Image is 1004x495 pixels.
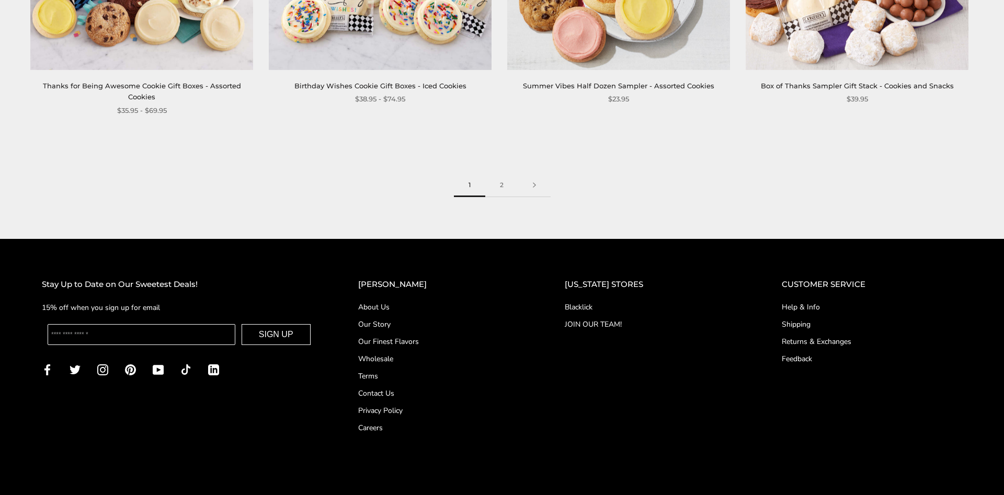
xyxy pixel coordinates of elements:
[782,353,962,364] a: Feedback
[565,319,740,330] a: JOIN OUR TEAM!
[43,82,241,101] a: Thanks for Being Awesome Cookie Gift Boxes - Assorted Cookies
[358,319,523,330] a: Our Story
[97,363,108,375] a: Instagram
[70,363,81,375] a: Twitter
[518,174,551,197] a: Next page
[565,302,740,313] a: Blacklick
[782,278,962,291] h2: CUSTOMER SERVICE
[454,174,485,197] span: 1
[782,302,962,313] a: Help & Info
[208,363,219,375] a: LinkedIn
[42,363,53,375] a: Facebook
[358,302,523,313] a: About Us
[608,94,629,105] span: $23.95
[358,278,523,291] h2: [PERSON_NAME]
[125,363,136,375] a: Pinterest
[761,82,954,90] a: Box of Thanks Sampler Gift Stack - Cookies and Snacks
[523,82,714,90] a: Summer Vibes Half Dozen Sampler - Assorted Cookies
[358,336,523,347] a: Our Finest Flavors
[358,405,523,416] a: Privacy Policy
[485,174,518,197] a: 2
[117,105,167,116] span: $35.95 - $69.95
[355,94,405,105] span: $38.95 - $74.95
[358,388,523,399] a: Contact Us
[42,302,316,314] p: 15% off when you sign up for email
[358,422,523,433] a: Careers
[48,324,235,345] input: Enter your email
[294,82,466,90] a: Birthday Wishes Cookie Gift Boxes - Iced Cookies
[180,363,191,375] a: TikTok
[847,94,868,105] span: $39.95
[782,319,962,330] a: Shipping
[42,278,316,291] h2: Stay Up to Date on Our Sweetest Deals!
[153,363,164,375] a: YouTube
[242,324,311,345] button: SIGN UP
[358,371,523,382] a: Terms
[358,353,523,364] a: Wholesale
[782,336,962,347] a: Returns & Exchanges
[565,278,740,291] h2: [US_STATE] STORES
